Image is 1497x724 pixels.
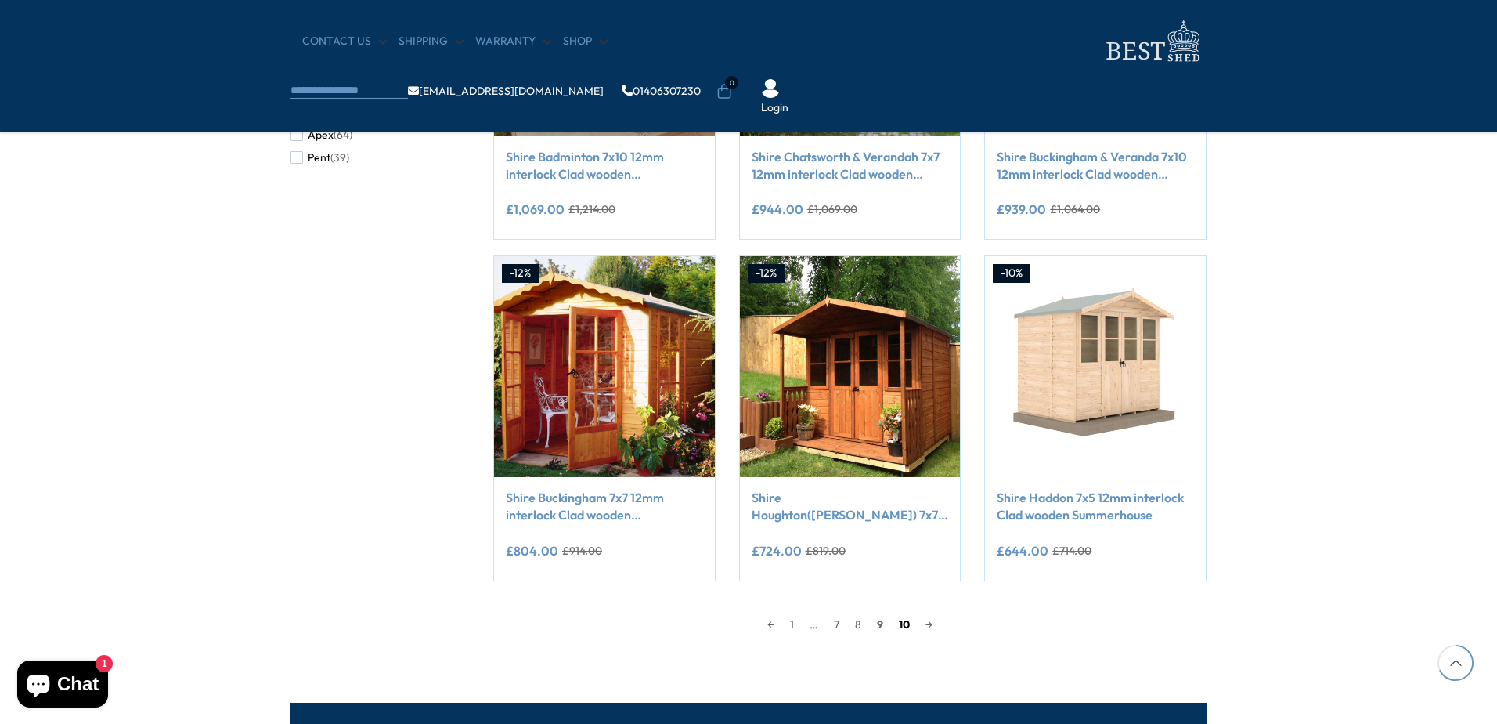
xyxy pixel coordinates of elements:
del: £1,214.00 [568,204,615,215]
del: £1,069.00 [807,204,857,215]
span: Apex [308,129,334,142]
img: Shire Haddon 7x5 12mm interlock Clad wooden Summerhouse - Best Shed [985,256,1206,477]
ins: £939.00 [997,203,1046,215]
del: £914.00 [562,545,602,556]
a: 10 [891,613,918,636]
a: 01406307230 [622,85,701,96]
span: (39) [330,151,349,165]
button: Pent [290,147,349,169]
a: Shop [563,34,608,49]
img: Shire Houghton(Vallance) 7x7 12mm interlock Clad wooden Summerhouse - Best Shed [740,256,961,477]
a: ← [759,613,782,636]
a: Shire Buckingham 7x7 12mm interlock Clad wooden Summerhouse [506,489,703,524]
ins: £944.00 [752,203,803,215]
div: -12% [748,264,785,283]
del: £714.00 [1052,545,1091,556]
a: 0 [716,84,732,100]
ins: £724.00 [752,545,802,557]
a: [EMAIL_ADDRESS][DOMAIN_NAME] [408,85,604,96]
a: Shipping [399,34,464,49]
a: Warranty [475,34,551,49]
a: 7 [826,613,847,636]
img: Shire Buckingham 7x7 12mm interlock Clad wooden Summerhouse - Best Shed [494,256,715,477]
a: Shire Haddon 7x5 12mm interlock Clad wooden Summerhouse [997,489,1194,524]
a: 1 [782,613,802,636]
ins: £1,069.00 [506,203,565,215]
a: Shire Chatsworth & Verandah 7x7 12mm interlock Clad wooden Summerhouse [752,148,949,183]
a: 8 [847,613,869,636]
ins: £804.00 [506,545,558,557]
del: £1,064.00 [1050,204,1100,215]
span: 9 [869,613,891,636]
div: -10% [993,264,1030,283]
span: Pent [308,151,330,165]
a: Shire Badminton 7x10 12mm interlock Clad wooden Summerhouse [506,148,703,183]
ins: £644.00 [997,545,1048,557]
a: CONTACT US [302,34,387,49]
div: -12% [502,264,539,283]
a: → [918,613,940,636]
a: Shire Houghton([PERSON_NAME]) 7x7 12mm interlock Clad wooden Summerhouse [752,489,949,524]
button: Apex [290,124,352,147]
span: (64) [334,129,352,142]
inbox-online-store-chat: Shopify online store chat [13,661,113,711]
img: User Icon [761,79,780,98]
span: 0 [725,76,738,89]
del: £819.00 [806,545,846,556]
a: Shire Buckingham & Veranda 7x10 12mm interlock Clad wooden Summerhouse [997,148,1194,183]
img: logo [1097,16,1207,67]
span: … [802,613,826,636]
a: Login [761,100,788,116]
